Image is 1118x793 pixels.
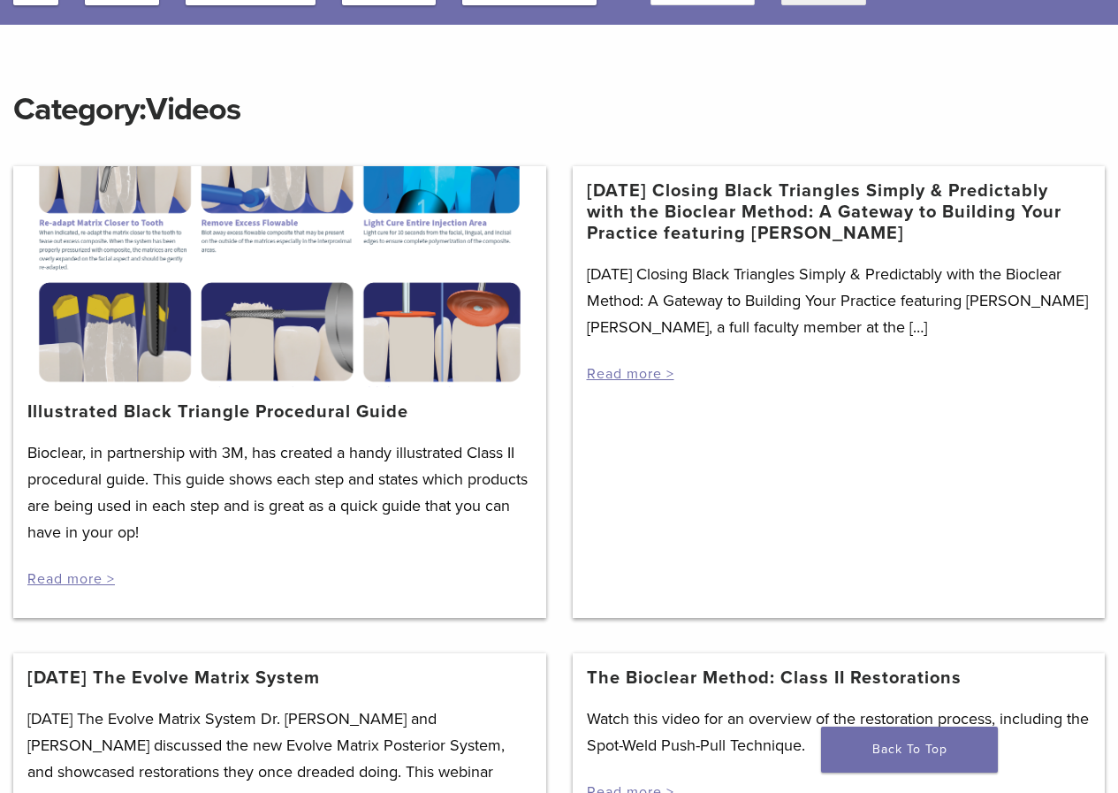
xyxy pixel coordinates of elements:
a: Illustrated Black Triangle Procedural Guide [27,401,408,423]
a: The Bioclear Method: Class II Restorations [587,667,962,689]
p: Bioclear, in partnership with 3M, has created a handy illustrated Class II procedural guide. This... [27,439,532,545]
p: [DATE] Closing Black Triangles Simply & Predictably with the Bioclear Method: A Gateway to Buildi... [587,261,1091,340]
a: [DATE] The Evolve Matrix System [27,667,320,689]
a: Read more > [587,365,674,383]
h1: Category: [13,53,1105,131]
a: Back To Top [821,727,998,773]
p: Watch this video for an overview of the restoration process, including the Spot-Weld Push-Pull Te... [587,705,1091,759]
span: Videos [146,90,240,128]
a: [DATE] Closing Black Triangles Simply & Predictably with the Bioclear Method: A Gateway to Buildi... [587,180,1091,244]
a: Read more > [27,570,115,588]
